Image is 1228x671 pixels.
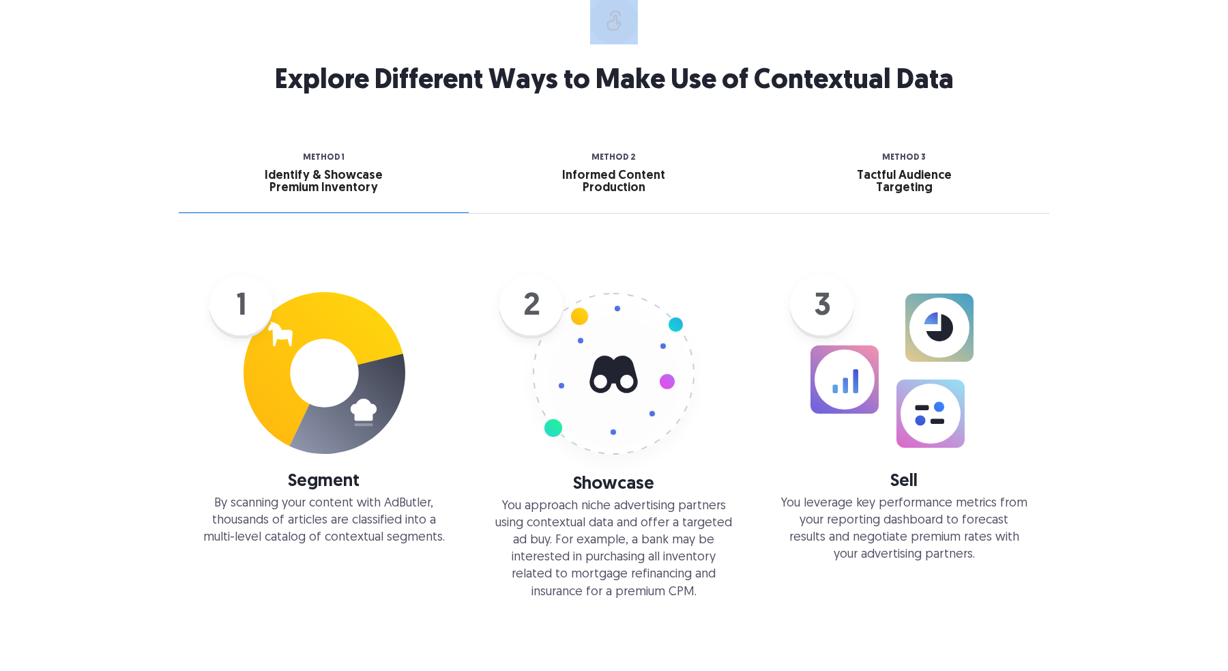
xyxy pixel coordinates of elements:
[546,154,682,162] div: Method 2
[781,477,1027,487] div: Sell
[201,495,447,547] div: By scanning your content with AdButler, thousands of articles are classified into a multi-level c...
[546,170,682,195] div: Informed Content Production
[201,477,447,487] div: Segment
[836,170,972,195] div: Tactful Audience Targeting
[836,154,972,162] div: Method 3
[256,154,392,162] div: Method 1
[491,480,737,489] div: Showcase
[275,62,954,100] h2: Explore Different Ways to Make Use of Contextual Data
[491,498,737,601] div: You approach niche advertising partners using contextual data and offer a targeted ad buy. For ex...
[256,170,392,195] div: Identify & Showcase Premium Inventory
[781,495,1027,564] div: You leverage key performance metrics from your reporting dashboard to forecast results and negoti...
